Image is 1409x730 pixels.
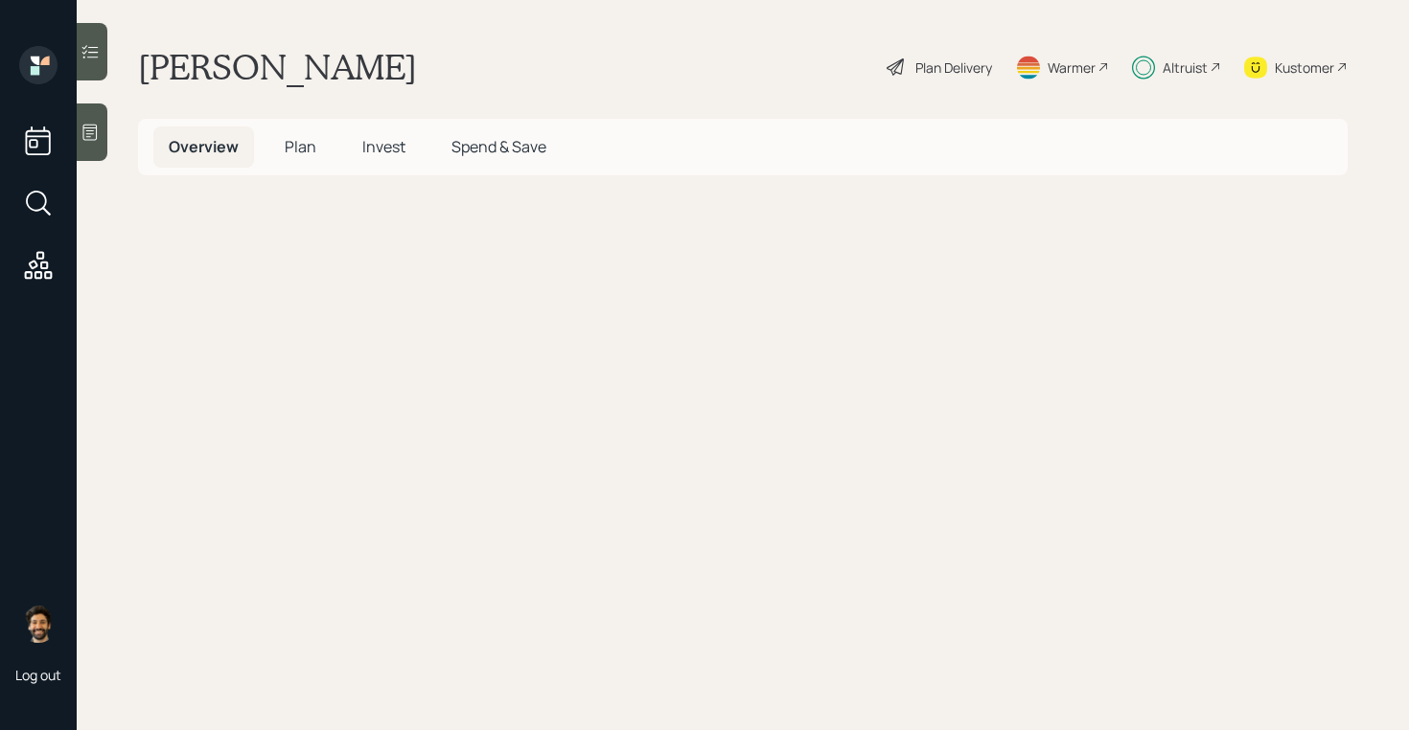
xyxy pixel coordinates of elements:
[1048,57,1096,78] div: Warmer
[15,666,61,684] div: Log out
[169,136,239,157] span: Overview
[19,605,58,643] img: eric-schwartz-headshot.png
[285,136,316,157] span: Plan
[915,57,992,78] div: Plan Delivery
[451,136,546,157] span: Spend & Save
[138,46,417,88] h1: [PERSON_NAME]
[1275,57,1334,78] div: Kustomer
[362,136,405,157] span: Invest
[1163,57,1208,78] div: Altruist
